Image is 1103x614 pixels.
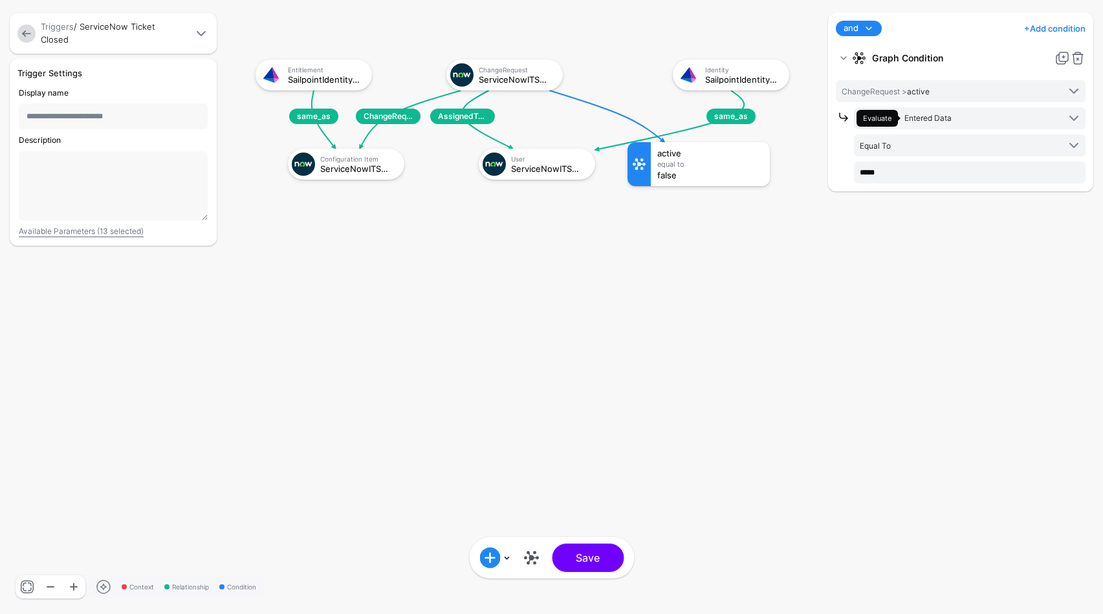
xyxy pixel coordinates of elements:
div: / ServiceNow Ticket Closed [38,21,191,46]
span: and [844,22,858,35]
span: same_as [706,109,756,124]
img: svg+xml;base64,PHN2ZyB3aWR0aD0iNjQiIGhlaWdodD0iNjQiIHZpZXdCb3g9IjAgMCA2NCA2NCIgZmlsbD0ibm9uZSIgeG... [483,153,506,176]
img: svg+xml;base64,PHN2ZyB3aWR0aD0iNjQiIGhlaWdodD0iNjQiIHZpZXdCb3g9IjAgMCA2NCA2NCIgZmlsbD0ibm9uZSIgeG... [450,63,474,87]
label: Description [19,134,61,145]
div: Entitlement [288,66,363,74]
span: Evaluate [863,114,891,123]
img: svg+xml;base64,PHN2ZyB3aWR0aD0iNjQiIGhlaWdodD0iNjQiIHZpZXdCb3g9IjAgMCA2NCA2NCIgZmlsbD0ibm9uZSIgeG... [677,63,700,87]
div: ServiceNowITSMConfigurationItem [320,164,395,173]
div: User [511,155,586,163]
span: active [842,87,930,96]
span: ChangeRequestLinkedTo [356,109,420,124]
span: Equal To [860,141,891,151]
div: Identity [705,66,780,74]
a: Available Parameters (13 selected) [19,226,144,236]
div: ServiceNowITSMChangeRequest [479,75,554,84]
a: Triggers [41,21,74,32]
span: ChangeRequest > [842,87,907,96]
strong: Graph Condition [872,47,1049,70]
a: Add condition [1024,18,1086,39]
span: Condition [219,582,256,592]
div: false [657,171,763,180]
span: Relationship [164,582,209,592]
span: same_as [289,109,338,124]
label: Display name [19,87,69,98]
span: + [1024,23,1030,34]
span: Context [122,582,154,592]
div: ChangeRequest [479,66,554,74]
img: svg+xml;base64,PHN2ZyB3aWR0aD0iNjQiIGhlaWdodD0iNjQiIHZpZXdCb3g9IjAgMCA2NCA2NCIgZmlsbD0ibm9uZSIgeG... [292,153,315,176]
div: Equal To [657,160,763,168]
div: ServiceNowITSMUser [511,164,586,173]
div: Trigger Settings [12,67,214,79]
div: Configuration Item [320,155,395,163]
span: AssignedToUser [430,109,495,124]
span: Entered Data [904,113,952,123]
button: Save [552,544,624,572]
div: SailpointIdentityNowIdentity [705,75,780,84]
div: SailpointIdentityNowEntitlement [288,75,363,84]
div: active [657,149,763,158]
